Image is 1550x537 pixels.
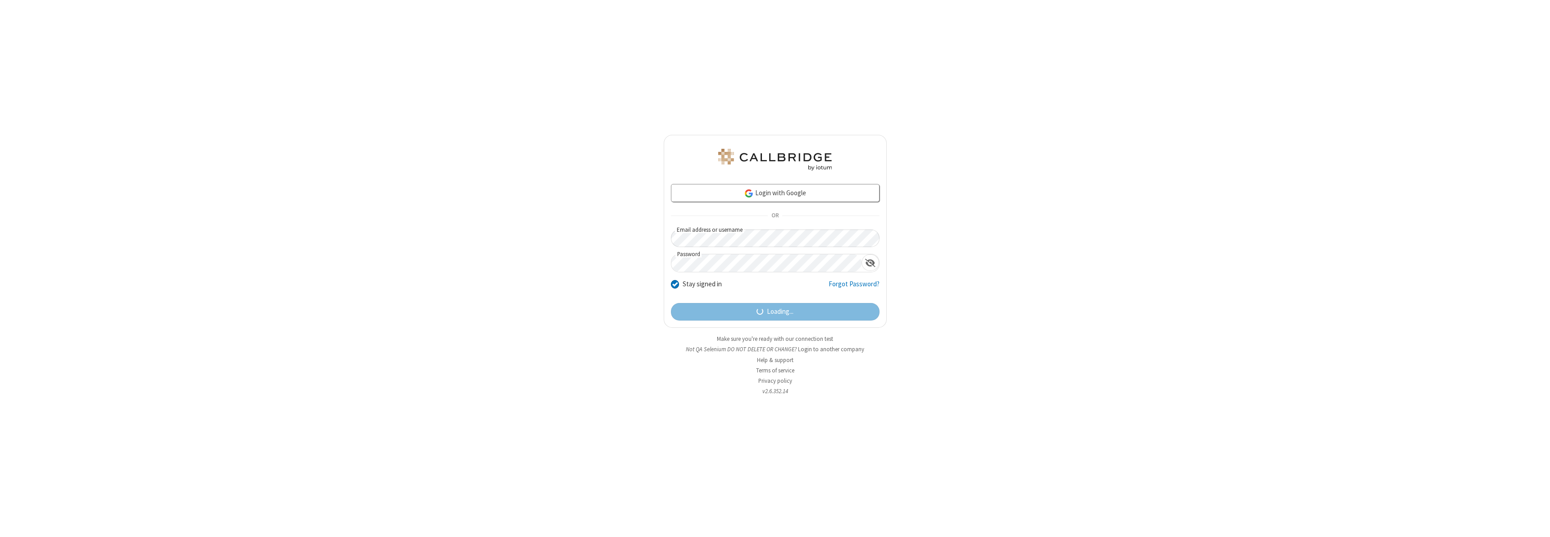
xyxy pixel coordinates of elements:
[683,279,722,289] label: Stay signed in
[671,229,880,247] input: Email address or username
[798,345,864,353] button: Login to another company
[829,279,880,296] a: Forgot Password?
[862,254,879,271] div: Show password
[744,188,754,198] img: google-icon.png
[664,345,887,353] li: Not QA Selenium DO NOT DELETE OR CHANGE?
[757,356,793,364] a: Help & support
[758,377,792,385] a: Privacy policy
[716,149,834,170] img: QA Selenium DO NOT DELETE OR CHANGE
[671,184,880,202] a: Login with Google
[671,303,880,321] button: Loading...
[717,335,833,343] a: Make sure you're ready with our connection test
[768,210,782,222] span: OR
[756,367,794,374] a: Terms of service
[664,387,887,395] li: v2.6.352.14
[767,307,793,317] span: Loading...
[671,254,862,272] input: Password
